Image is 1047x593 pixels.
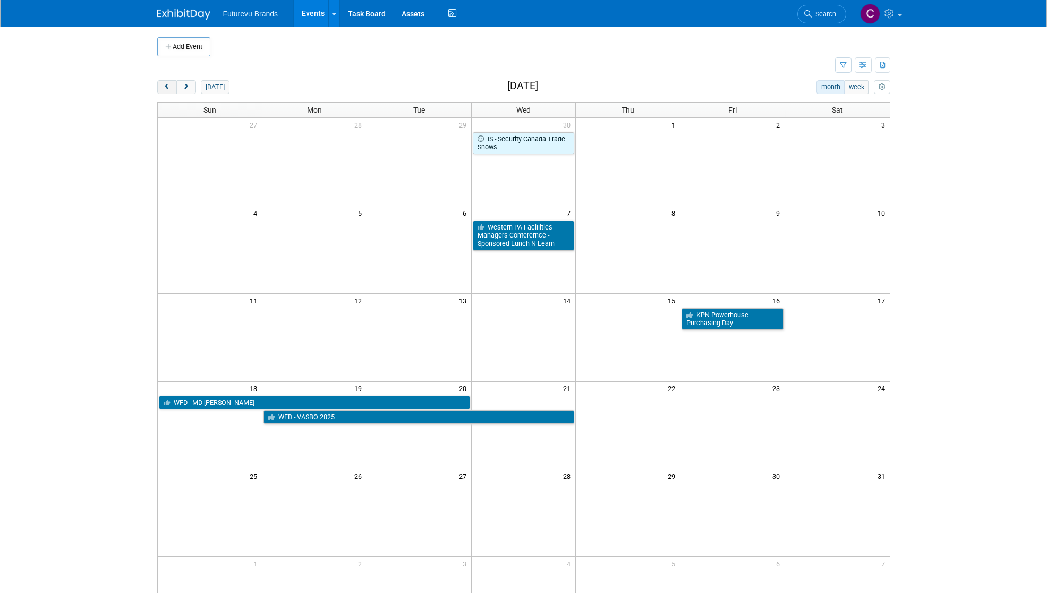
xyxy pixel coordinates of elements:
[249,294,262,307] span: 11
[473,221,575,251] a: Western PA Facillities Managers Conferernce - Sponsored Lunch N Learn
[562,382,575,395] span: 21
[622,106,634,114] span: Thu
[176,80,196,94] button: next
[249,382,262,395] span: 18
[462,557,471,570] span: 3
[667,294,680,307] span: 15
[566,206,575,219] span: 7
[357,557,367,570] span: 2
[157,9,210,20] img: ExhibitDay
[775,557,785,570] span: 6
[252,206,262,219] span: 4
[458,382,471,395] span: 20
[876,294,890,307] span: 17
[682,308,784,330] a: KPN Powerhouse Purchasing Day
[458,469,471,482] span: 27
[816,80,845,94] button: month
[566,557,575,570] span: 4
[879,84,886,91] i: Personalize Calendar
[876,206,890,219] span: 10
[876,469,890,482] span: 31
[775,206,785,219] span: 9
[413,106,425,114] span: Tue
[353,382,367,395] span: 19
[797,5,846,23] a: Search
[860,4,880,24] img: CHERYL CLOWES
[832,106,843,114] span: Sat
[249,118,262,131] span: 27
[473,132,575,154] a: IS - Security Canada Trade Shows
[353,118,367,131] span: 28
[667,382,680,395] span: 22
[775,118,785,131] span: 2
[880,557,890,570] span: 7
[157,80,177,94] button: prev
[249,469,262,482] span: 25
[357,206,367,219] span: 5
[263,410,575,424] a: WFD - VASBO 2025
[670,206,680,219] span: 8
[876,382,890,395] span: 24
[812,10,836,18] span: Search
[353,469,367,482] span: 26
[771,294,785,307] span: 16
[458,118,471,131] span: 29
[880,118,890,131] span: 3
[728,106,737,114] span: Fri
[562,118,575,131] span: 30
[462,206,471,219] span: 6
[771,469,785,482] span: 30
[201,80,229,94] button: [DATE]
[507,80,538,92] h2: [DATE]
[157,37,210,56] button: Add Event
[562,294,575,307] span: 14
[223,10,278,18] span: Futurevu Brands
[771,382,785,395] span: 23
[667,469,680,482] span: 29
[844,80,869,94] button: week
[562,469,575,482] span: 28
[670,557,680,570] span: 5
[353,294,367,307] span: 12
[252,557,262,570] span: 1
[203,106,216,114] span: Sun
[458,294,471,307] span: 13
[159,396,470,410] a: WFD - MD [PERSON_NAME]
[670,118,680,131] span: 1
[874,80,890,94] button: myCustomButton
[307,106,322,114] span: Mon
[516,106,531,114] span: Wed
